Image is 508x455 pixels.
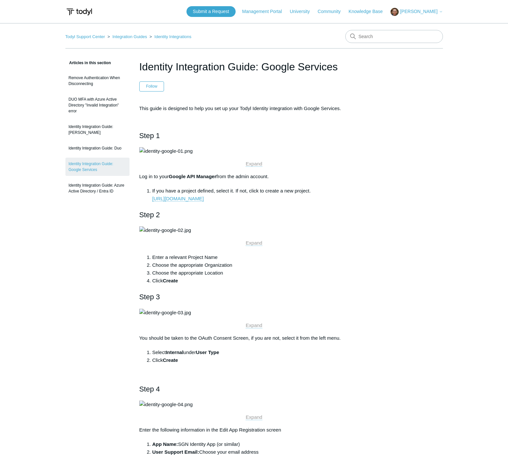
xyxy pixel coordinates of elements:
[242,8,288,15] a: Management Portal
[246,322,262,328] a: Expand
[349,8,389,15] a: Knowledge Base
[152,348,369,356] li: Select under
[65,93,130,117] a: DUO MFA with Azure Active Directory "Invalid Integration" error
[246,414,262,420] span: Expand
[196,349,219,355] strong: User Type
[139,291,369,303] h2: Step 3
[139,401,193,408] img: identity-google-04.png
[65,34,106,39] li: Todyl Support Center
[152,253,369,261] li: Enter a relevant Project Name
[246,240,262,246] a: Expand
[106,34,148,39] li: Integration Guides
[163,278,178,283] strong: Create
[139,59,369,75] h1: Identity Integration Guide: Google Services
[152,449,199,455] strong: User Support Email:
[65,121,130,139] a: Identity Integration Guide: [PERSON_NAME]
[65,6,93,18] img: Todyl Support Center Help Center home page
[65,179,130,197] a: Identity Integration Guide: Azure Active Directory / Entra ID
[152,187,369,203] li: If you have a project defined, select it. If not, click to create a new project.
[65,142,130,154] a: Identity Integration Guide: Duo
[186,6,236,17] a: Submit a Request
[318,8,347,15] a: Community
[65,72,130,90] a: Remove Authentication When Disconnecting
[139,209,369,220] h2: Step 2
[169,174,216,179] strong: Google API Manager
[152,277,369,285] li: Click
[139,383,369,395] h2: Step 4
[166,349,183,355] strong: Internal
[152,269,369,277] li: Choose the appropriate Location
[139,426,369,434] p: Enter the following information in the Edit App Registration screen
[139,173,369,180] p: Log in to your from the admin account.
[139,334,369,342] p: You should be taken to the OAuth Consent Screen, if you are not, select it from the left menu.
[139,81,164,91] button: Follow Article
[391,8,443,16] button: [PERSON_NAME]
[139,147,193,155] img: identity-google-01.png
[152,196,204,202] a: [URL][DOMAIN_NAME]
[246,240,262,246] span: Expand
[152,356,369,364] li: Click
[155,34,191,39] a: Identity Integrations
[152,441,178,447] strong: App Name:
[246,161,262,166] span: Expand
[345,30,443,43] input: Search
[112,34,147,39] a: Integration Guides
[139,309,191,317] img: identity-google-03.jpg
[65,158,130,176] a: Identity Integration Guide: Google Services
[139,105,369,112] p: This guide is designed to help you set up your Todyl Identity integration with Google Services.
[246,161,262,167] a: Expand
[148,34,191,39] li: Identity Integrations
[139,226,191,234] img: identity-google-02.jpg
[65,34,105,39] a: Todyl Support Center
[152,261,369,269] li: Choose the appropriate Organization
[152,440,369,448] li: SGN Identity App (or similar)
[400,9,437,14] span: [PERSON_NAME]
[290,8,316,15] a: University
[65,61,111,65] span: Articles in this section
[139,130,369,141] h2: Step 1
[163,357,178,363] strong: Create
[246,414,262,420] a: Expand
